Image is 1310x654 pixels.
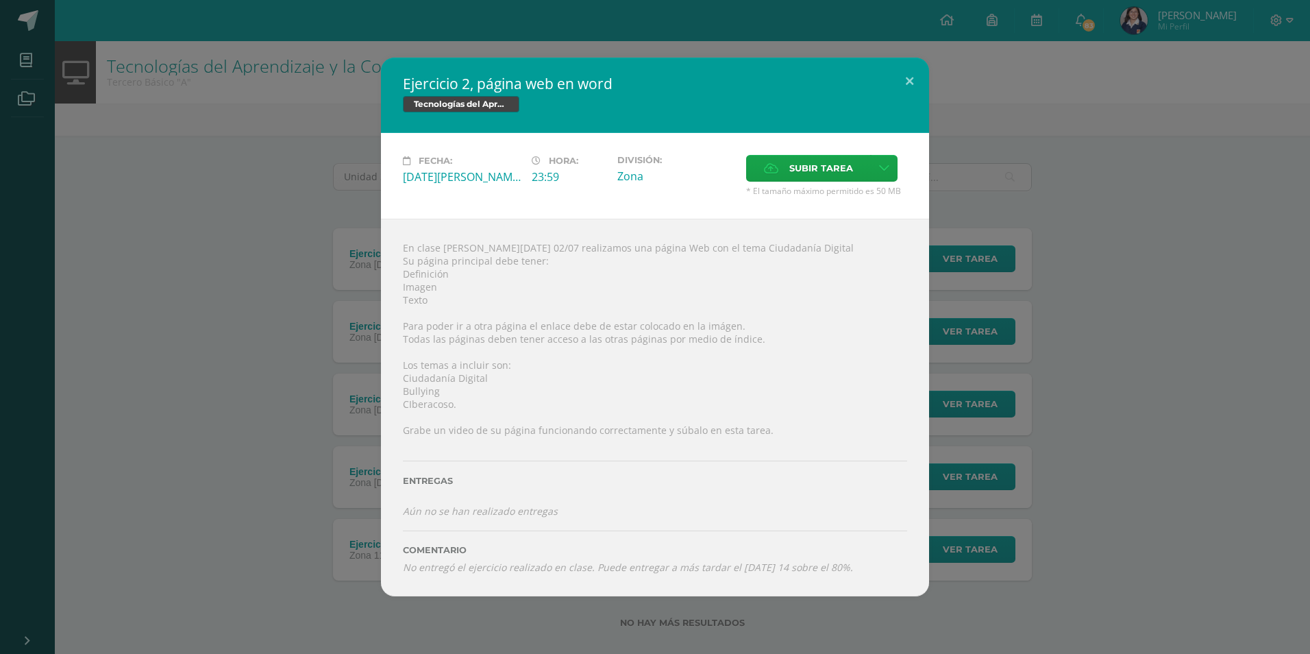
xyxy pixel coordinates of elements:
button: Close (Esc) [890,58,929,104]
div: [DATE][PERSON_NAME] [403,169,521,184]
div: En clase [PERSON_NAME][DATE] 02/07 realizamos una página Web con el tema Ciudadanía Digital Su pá... [381,219,929,596]
label: División: [617,155,735,165]
i: No entregó el ejercicio realizado en clase. Puede entregar a más tardar el [DATE] 14 sobre el 80%. [403,561,853,574]
span: Hora: [549,156,578,166]
span: Subir tarea [789,156,853,181]
label: Comentario [403,545,907,555]
div: 23:59 [532,169,606,184]
span: * El tamaño máximo permitido es 50 MB [746,185,907,197]
div: Zona [617,169,735,184]
h2: Ejercicio 2, página web en word [403,74,907,93]
span: Fecha: [419,156,452,166]
label: Entregas [403,476,907,486]
span: Tecnologías del Aprendizaje y la Comunicación [403,96,519,112]
i: Aún no se han realizado entregas [403,505,558,518]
